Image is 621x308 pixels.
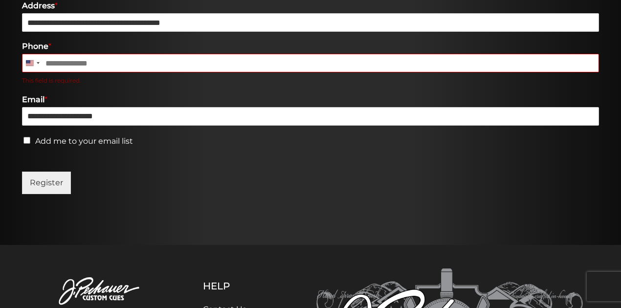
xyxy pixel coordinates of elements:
input: Phone [22,54,599,72]
label: Address [22,1,599,11]
label: Phone [22,42,599,52]
button: Selected country [22,54,43,72]
button: Register [22,172,71,194]
h5: Help [203,280,279,292]
label: Email [22,95,599,105]
label: Add me to your email list [35,136,133,146]
label: This field is required. [22,76,599,85]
